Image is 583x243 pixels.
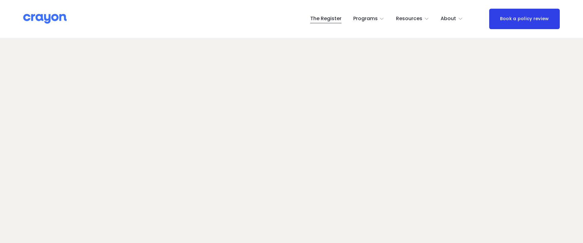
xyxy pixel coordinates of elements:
a: folder dropdown [353,14,385,24]
a: folder dropdown [396,14,429,24]
a: folder dropdown [441,14,463,24]
span: About [441,14,456,23]
a: The Register [310,14,342,24]
span: Programs [353,14,378,23]
span: Resources [396,14,422,23]
a: Book a policy review [489,9,560,29]
img: Crayon [23,13,67,24]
